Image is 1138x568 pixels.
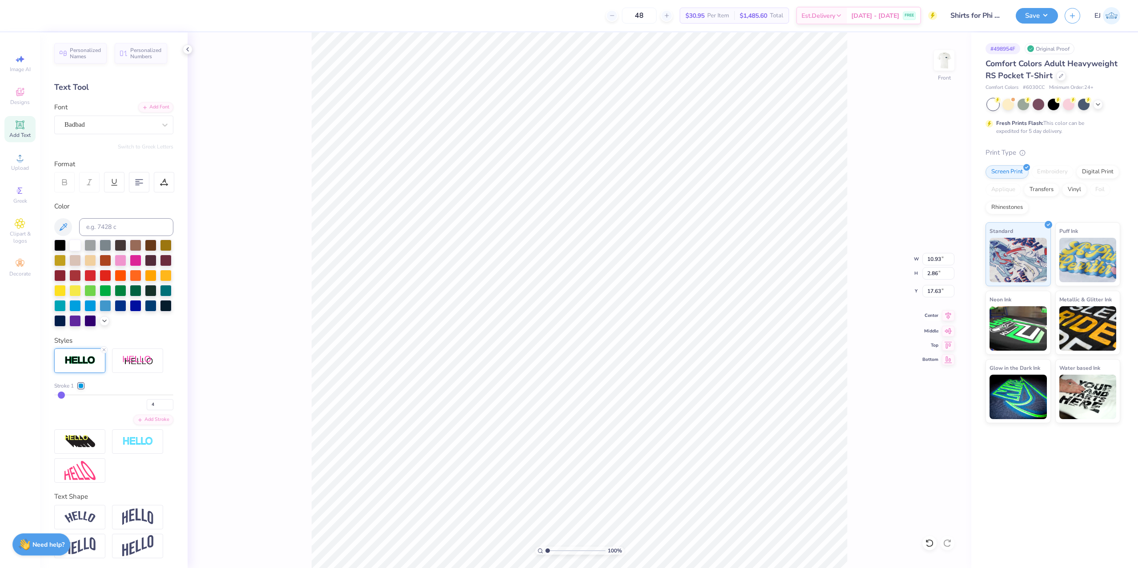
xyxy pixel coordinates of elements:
span: Personalized Names [70,47,101,60]
span: Est. Delivery [801,11,835,20]
img: 3d Illusion [64,435,96,449]
img: Rise [122,535,153,557]
img: Free Distort [64,461,96,480]
img: Puff Ink [1059,238,1117,282]
div: Add Stroke [133,415,173,425]
img: Flag [64,537,96,555]
span: FREE [905,12,914,19]
img: Shadow [122,355,153,366]
span: Center [922,312,938,319]
span: EJ [1094,11,1101,21]
input: Untitled Design [944,7,1009,24]
span: 100 % [608,547,622,555]
img: Negative Space [122,436,153,447]
img: Glow in the Dark Ink [990,375,1047,419]
div: Transfers [1024,183,1059,196]
span: Total [770,11,783,20]
span: Stroke 1 [54,382,74,390]
div: Rhinestones [986,201,1029,214]
span: Bottom [922,356,938,363]
img: Neon Ink [990,306,1047,351]
div: Styles [54,336,173,346]
img: Arc [64,511,96,523]
div: This color can be expedited for 5 day delivery. [996,119,1106,135]
div: Foil [1090,183,1110,196]
span: Designs [10,99,30,106]
span: Per Item [707,11,729,20]
span: Image AI [10,66,31,73]
span: $30.95 [685,11,705,20]
label: Font [54,102,68,112]
img: Edgardo Jr [1103,7,1120,24]
span: # 6030CC [1023,84,1045,92]
img: Metallic & Glitter Ink [1059,306,1117,351]
img: Front [935,52,953,69]
span: Add Text [9,132,31,139]
span: Greek [13,197,27,204]
input: e.g. 7428 c [79,218,173,236]
div: Applique [986,183,1021,196]
span: Puff Ink [1059,226,1078,236]
div: Front [938,74,951,82]
div: Screen Print [986,165,1029,179]
div: Embroidery [1031,165,1074,179]
img: Arch [122,508,153,525]
span: Water based Ink [1059,363,1100,372]
div: Text Tool [54,81,173,93]
span: Metallic & Glitter Ink [1059,295,1112,304]
a: EJ [1094,7,1120,24]
strong: Fresh Prints Flash: [996,120,1043,127]
div: Original Proof [1025,43,1074,54]
img: Water based Ink [1059,375,1117,419]
button: Switch to Greek Letters [118,143,173,150]
span: Glow in the Dark Ink [990,363,1040,372]
span: Comfort Colors [986,84,1018,92]
input: – – [622,8,657,24]
span: Standard [990,226,1013,236]
div: Add Font [138,102,173,112]
div: Format [54,159,174,169]
div: Vinyl [1062,183,1087,196]
span: Clipart & logos [4,230,36,244]
span: Top [922,342,938,348]
strong: Need help? [32,540,64,549]
div: Digital Print [1076,165,1119,179]
div: Text Shape [54,492,173,502]
span: Neon Ink [990,295,1011,304]
span: Comfort Colors Adult Heavyweight RS Pocket T-Shirt [986,58,1118,81]
div: # 498954F [986,43,1020,54]
span: Minimum Order: 24 + [1049,84,1094,92]
span: Upload [11,164,29,172]
span: Decorate [9,270,31,277]
button: Save [1016,8,1058,24]
span: [DATE] - [DATE] [851,11,899,20]
img: Stroke [64,356,96,366]
span: $1,485.60 [740,11,767,20]
span: Personalized Numbers [130,47,162,60]
div: Color [54,201,173,212]
span: Middle [922,328,938,334]
img: Standard [990,238,1047,282]
div: Print Type [986,148,1120,158]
